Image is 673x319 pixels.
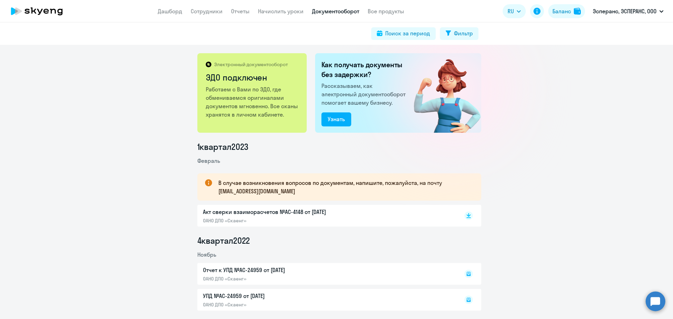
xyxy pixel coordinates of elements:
button: Балансbalance [548,4,585,18]
button: Фильтр [440,27,478,40]
p: Работаем с Вами по ЭДО, где обмениваемся оригиналами документов мгновенно. Все сканы хранятся в л... [206,85,299,119]
div: Узнать [328,115,345,123]
li: 1 квартал 2023 [197,141,481,152]
p: Рассказываем, как электронный документооборот помогает вашему бизнесу. [321,82,408,107]
button: RU [503,4,526,18]
a: Все продукты [368,8,404,15]
img: connected [402,53,481,133]
span: RU [508,7,514,15]
div: Поиск за период [385,29,430,37]
li: 4 квартал 2022 [197,235,481,246]
a: Отчеты [231,8,250,15]
img: balance [574,8,581,15]
a: Сотрудники [191,8,223,15]
button: Узнать [321,112,351,126]
p: Акт сверки взаиморасчетов №AC-4148 от [DATE] [203,208,350,216]
h2: Как получать документы без задержки? [321,60,408,79]
button: Поиск за период [371,27,436,40]
a: Документооборот [312,8,359,15]
p: ОАНО ДПО «Скаенг» [203,217,350,224]
a: Дашборд [158,8,182,15]
h2: ЭДО подключен [206,72,299,83]
div: Баланс [552,7,571,15]
p: В случае возникновения вопросов по документам, напишите, пожалуйста, на почту [EMAIL_ADDRESS][DOM... [218,179,469,195]
div: Фильтр [454,29,473,37]
a: Акт сверки взаиморасчетов №AC-4148 от [DATE]ОАНО ДПО «Скаенг» [203,208,450,224]
p: Электронный документооборот [214,61,288,68]
a: Начислить уроки [258,8,304,15]
button: Эсперанс, ЭСПЕРАНС, ООО [589,3,667,20]
span: Ноябрь [197,251,216,258]
p: Эсперанс, ЭСПЕРАНС, ООО [593,7,657,15]
span: Февраль [197,157,220,164]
